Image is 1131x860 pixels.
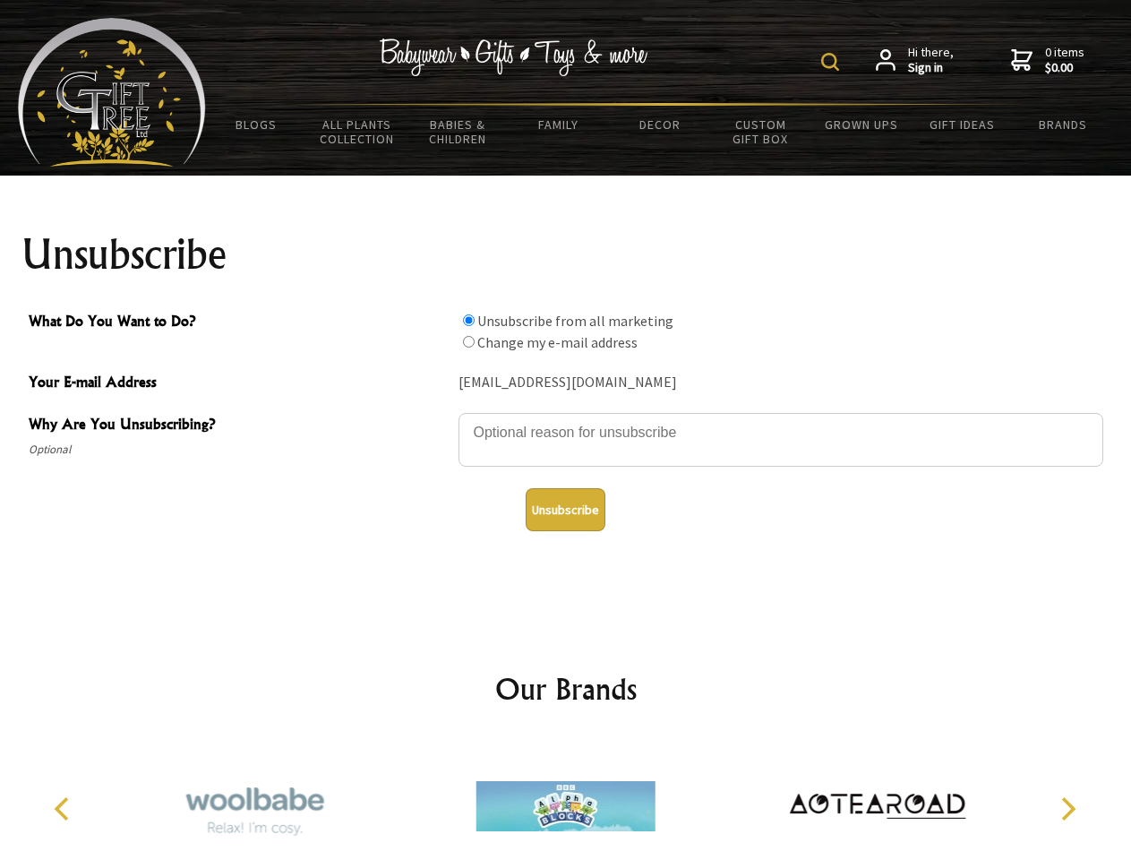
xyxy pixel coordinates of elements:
span: Optional [29,439,450,460]
a: Custom Gift Box [710,106,811,158]
a: 0 items$0.00 [1011,45,1084,76]
strong: Sign in [908,60,954,76]
h1: Unsubscribe [21,233,1110,276]
label: Unsubscribe from all marketing [477,312,673,330]
a: Babies & Children [407,106,509,158]
a: Brands [1013,106,1114,143]
textarea: Why Are You Unsubscribing? [458,413,1103,467]
input: What Do You Want to Do? [463,314,475,326]
h2: Our Brands [36,667,1096,710]
a: Hi there,Sign in [876,45,954,76]
button: Previous [45,789,84,829]
a: Family [509,106,610,143]
span: Why Are You Unsubscribing? [29,413,450,439]
strong: $0.00 [1045,60,1084,76]
div: [EMAIL_ADDRESS][DOMAIN_NAME] [458,369,1103,397]
span: Hi there, [908,45,954,76]
img: product search [821,53,839,71]
img: Babywear - Gifts - Toys & more [380,39,648,76]
a: All Plants Collection [307,106,408,158]
button: Unsubscribe [526,488,605,531]
span: What Do You Want to Do? [29,310,450,336]
button: Next [1048,789,1087,829]
span: Your E-mail Address [29,371,450,397]
a: Decor [609,106,710,143]
label: Change my e-mail address [477,333,638,351]
a: Grown Ups [810,106,912,143]
a: Gift Ideas [912,106,1013,143]
span: 0 items [1045,44,1084,76]
img: Babyware - Gifts - Toys and more... [18,18,206,167]
a: BLOGS [206,106,307,143]
input: What Do You Want to Do? [463,336,475,348]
